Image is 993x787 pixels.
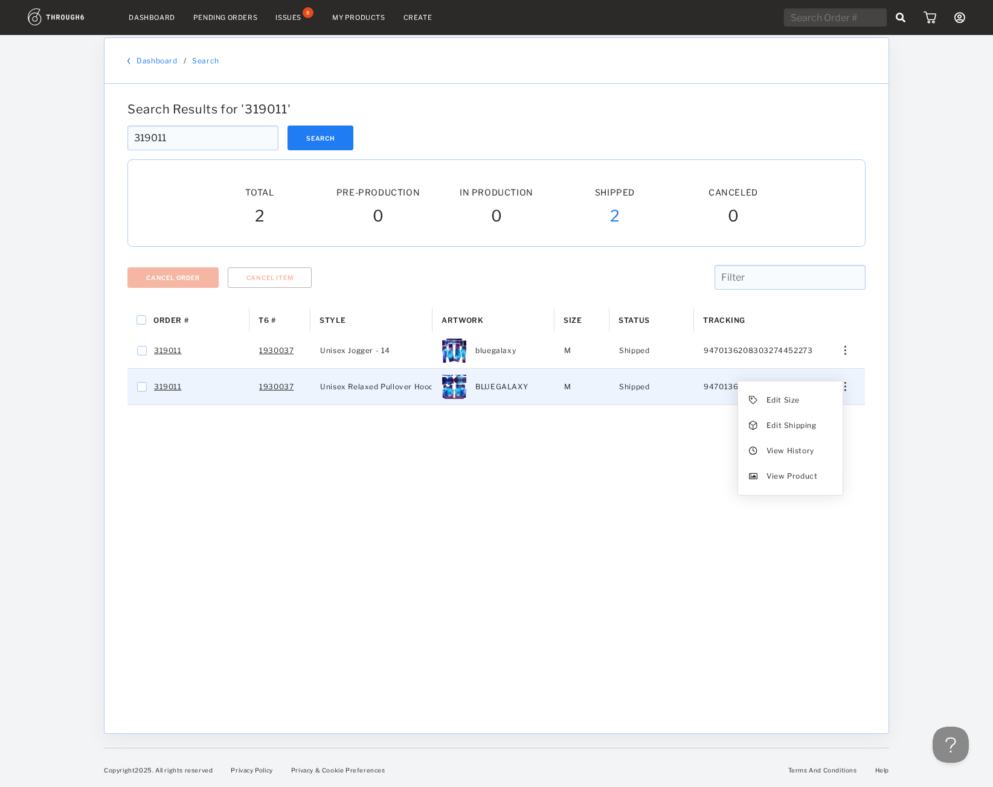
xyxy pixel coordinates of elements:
div: Issues [275,13,301,22]
span: Size [564,316,582,325]
input: Filter [715,265,866,290]
img: meatball_vertical.0c7b41df.svg [844,346,846,355]
span: Copyright 2025 . All rights reserved [104,766,213,774]
div: / [184,56,187,65]
span: T6 # [259,316,275,325]
img: 795a442b-5c39-408c-b138-783510c26ca4-thumb.JPG [442,339,466,363]
a: Dashboard [137,56,177,65]
a: 1930037 [259,343,294,358]
button: Search [288,126,353,150]
span: Artwork [442,316,483,325]
img: logo.1c10ca64.svg [28,8,111,25]
a: 319011 [154,343,182,358]
span: Shipped [619,343,649,358]
a: Create [403,13,432,22]
span: 2 [610,206,620,228]
span: Edit Size [766,392,800,408]
div: M [554,369,609,404]
img: icon_cart.dab5cea1.svg [924,11,936,24]
span: Tracking [703,316,745,325]
div: Press SPACE to select this row. [127,369,865,405]
span: Shipped [595,187,635,197]
div: Press SPACE to select this row. [127,333,865,369]
a: Privacy Policy [231,766,272,774]
span: In Production [460,187,533,197]
span: 9470136208303274452273 [704,379,812,395]
a: Issues8 [275,12,314,23]
input: Search Order # [127,126,278,150]
span: Edit Shipping [766,418,817,433]
span: bluegalaxy [475,343,516,358]
img: b5d2c508-3269-42d3-b0dc-3dd8598a5679.jpg [442,375,466,399]
a: Privacy & Cookie Preferences [291,766,385,774]
img: icon_edititem.c998d06a.svg [749,396,757,404]
span: Unisex Jogger - 14 [320,343,390,358]
span: Search Results for ' 319011 ' [127,102,291,116]
a: Terms And Conditions [788,766,857,774]
a: 319011 [154,379,182,395]
span: Unisex Relaxed Pullover Hoodie - 130 [320,379,463,395]
span: Total [246,187,274,197]
span: Shipped [619,379,649,395]
span: Order # [153,316,188,325]
div: M [554,333,609,368]
div: 8 [303,7,313,18]
span: 2 [255,206,265,228]
img: icon_edit_shipping.c166e1d9.svg [749,421,757,430]
iframe: Toggle Customer Support [933,727,969,763]
span: 0 [491,206,503,228]
span: Status [619,316,650,325]
span: 0 [373,206,384,228]
a: Pending Orders [193,13,257,22]
button: Cancel Item [228,267,312,288]
span: BLUEGALAXY [475,379,528,395]
img: icon_view_history.9f02cf25.svg [749,447,757,455]
img: back_bracket.f28aa67b.svg [127,57,130,65]
span: 0 [728,206,739,228]
a: Search [192,56,219,65]
span: Canceled [709,187,758,197]
span: 9470136208303274452273 [704,343,812,358]
span: Cancel Order [146,274,200,281]
a: Dashboard [129,13,175,22]
span: Cancel Item [246,274,294,281]
input: Search Order # [784,8,887,27]
span: Style [320,316,345,325]
button: Cancel Order [127,267,219,288]
span: Pre-Production [336,187,420,197]
a: Help [875,766,889,774]
a: 1930037 [259,379,294,395]
span: View Product [766,468,817,484]
span: View History [766,443,814,459]
img: meatball_vertical.0c7b41df.svg [844,382,846,391]
a: My Products [332,13,385,22]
